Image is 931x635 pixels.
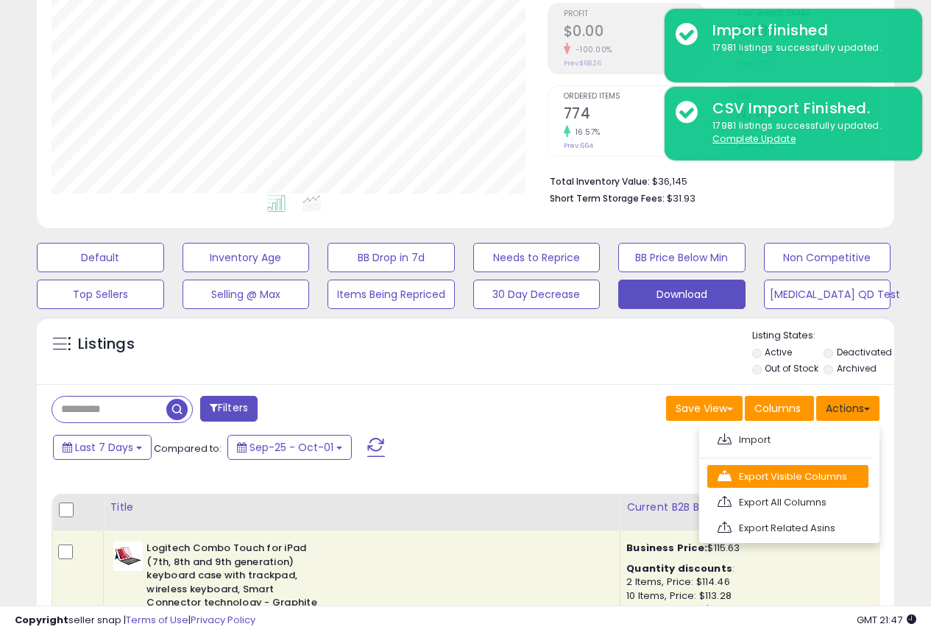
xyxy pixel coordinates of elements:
[618,280,746,309] button: Download
[564,105,706,125] h2: 774
[473,280,601,309] button: 30 Day Decrease
[154,441,222,455] span: Compared to:
[754,401,801,416] span: Columns
[707,465,868,488] a: Export Visible Columns
[837,362,877,375] label: Archived
[570,44,612,55] small: -100.00%
[667,191,695,205] span: $31.93
[701,119,911,146] div: 17981 listings successfully updated.
[712,132,796,145] u: Complete Update
[626,562,868,575] div: :
[37,243,164,272] button: Default
[328,243,455,272] button: BB Drop in 7d
[764,280,891,309] button: [MEDICAL_DATA] QD Test
[618,243,746,272] button: BB Price Below Min
[564,23,706,43] h2: $0.00
[15,614,255,628] div: seller snap | |
[626,541,707,555] b: Business Price:
[78,334,135,355] h5: Listings
[75,440,133,455] span: Last 7 Days
[550,171,868,189] li: $36,145
[328,280,455,309] button: Items Being Repriced
[249,440,333,455] span: Sep-25 - Oct-01
[564,10,706,18] span: Profit
[837,346,892,358] label: Deactivated
[626,561,732,575] b: Quantity discounts
[707,517,868,539] a: Export Related Asins
[564,141,593,150] small: Prev: 664
[626,542,868,555] div: $115.63
[816,396,879,421] button: Actions
[15,613,68,627] strong: Copyright
[473,243,601,272] button: Needs to Reprice
[701,41,911,55] div: 17981 listings successfully updated.
[227,435,352,460] button: Sep-25 - Oct-01
[37,280,164,309] button: Top Sellers
[550,192,665,205] b: Short Term Storage Fees:
[707,428,868,451] a: Import
[752,329,894,343] p: Listing States:
[183,243,310,272] button: Inventory Age
[707,491,868,514] a: Export All Columns
[765,362,818,375] label: Out of Stock
[200,396,258,422] button: Filters
[110,500,614,515] div: Title
[745,396,814,421] button: Columns
[666,396,743,421] button: Save View
[126,613,188,627] a: Terms of Use
[857,613,916,627] span: 2025-10-9 21:47 GMT
[626,500,873,515] div: Current B2B Buybox Price
[146,542,325,614] b: Logitech Combo Touch for iPad (7th, 8th and 9th generation) keyboard case with trackpad, wireless...
[550,175,650,188] b: Total Inventory Value:
[764,243,891,272] button: Non Competitive
[564,59,601,68] small: Prev: $68.26
[626,589,868,603] div: 10 Items, Price: $113.28
[564,93,706,101] span: Ordered Items
[191,613,255,627] a: Privacy Policy
[53,435,152,460] button: Last 7 Days
[113,542,143,571] img: 41S0QED0SgL._SL40_.jpg
[701,98,911,119] div: CSV Import Finished.
[701,20,911,41] div: Import finished
[626,575,868,589] div: 2 Items, Price: $114.46
[570,127,601,138] small: 16.57%
[765,346,792,358] label: Active
[183,280,310,309] button: Selling @ Max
